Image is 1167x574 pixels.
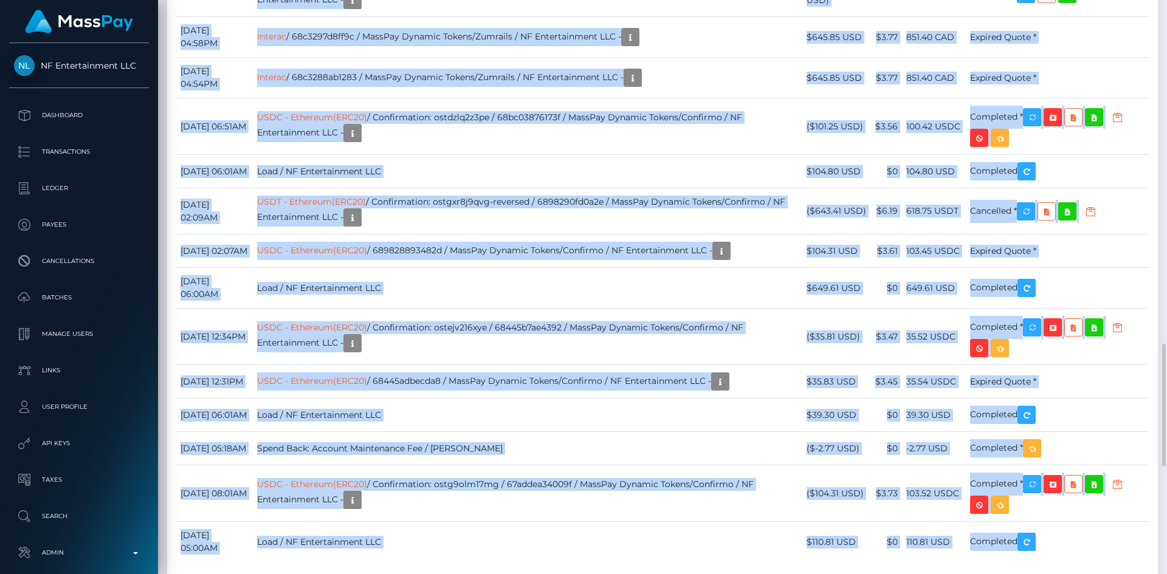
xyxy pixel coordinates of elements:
td: 103.45 USDC [902,234,966,268]
a: Transactions [9,137,149,167]
td: $3.77 [871,58,902,98]
td: $3.47 [871,309,902,365]
p: Dashboard [14,106,144,125]
a: Admin [9,538,149,568]
a: User Profile [9,392,149,422]
a: Interac [257,31,286,42]
td: ($104.31 USD) [802,465,871,522]
td: [DATE] 02:07AM [176,234,253,268]
td: / 68c3297d8ff9c / MassPay Dynamic Tokens/Zumrails / NF Entertainment LLC - [253,17,803,58]
td: Load / NF Entertainment LLC [253,268,803,309]
a: Dashboard [9,100,149,131]
p: API Keys [14,434,144,453]
td: [DATE] 08:01AM [176,465,253,522]
td: Completed * [966,432,1149,465]
td: Expired Quote * [966,365,1149,398]
td: $104.80 USD [802,155,871,188]
td: ($643.41 USD) [802,188,871,234]
td: 103.52 USDC [902,465,966,522]
p: Ledger [14,179,144,197]
a: Interac [257,72,286,83]
td: ($101.25 USD) [802,98,871,155]
td: [DATE] 04:58PM [176,17,253,58]
td: Completed * [966,465,1149,522]
td: [DATE] 12:34PM [176,309,253,365]
td: / Confirmation: ostdzlq2z3pe / 68bc03876173f / MassPay Dynamic Tokens/Confirmo / NF Entertainment... [253,98,803,155]
td: $3.73 [871,465,902,522]
td: Completed [966,155,1149,188]
td: $35.83 USD [802,365,871,398]
td: 618.75 USDT [902,188,966,234]
td: $3.56 [871,98,902,155]
td: Load / NF Entertainment LLC [253,155,803,188]
td: Expired Quote * [966,234,1149,268]
td: 851.40 CAD [902,58,966,98]
td: [DATE] 06:00AM [176,268,253,309]
td: Completed * [966,98,1149,155]
td: $3.45 [871,365,902,398]
a: USDT - Ethereum(ERC20) [257,196,366,207]
td: 39.30 USD [902,398,966,432]
p: Cancellations [14,252,144,270]
td: $104.31 USD [802,234,871,268]
td: Expired Quote * [966,17,1149,58]
td: $3.77 [871,17,902,58]
td: [DATE] 05:18AM [176,432,253,465]
td: / 68c3288ab1283 / MassPay Dynamic Tokens/Zumrails / NF Entertainment LLC - [253,58,803,98]
span: NF Entertainment LLC [9,60,149,71]
td: Load / NF Entertainment LLC [253,522,803,562]
a: Search [9,501,149,531]
td: Spend Back: Account Maintenance Fee / [PERSON_NAME] [253,432,803,465]
td: / 68445adbecda8 / MassPay Dynamic Tokens/Confirmo / NF Entertainment LLC - [253,365,803,398]
img: MassPay Logo [25,10,133,33]
p: Manage Users [14,325,144,343]
td: 100.42 USDC [902,98,966,155]
p: Search [14,507,144,525]
a: USDC - Ethereum(ERC20) [257,245,367,256]
p: Taxes [14,471,144,489]
td: $39.30 USD [802,398,871,432]
p: Links [14,361,144,380]
td: $0 [871,155,902,188]
a: Manage Users [9,319,149,349]
td: $645.85 USD [802,58,871,98]
td: [DATE] 06:01AM [176,155,253,188]
a: USDC - Ethereum(ERC20) [257,112,367,123]
td: 649.61 USD [902,268,966,309]
td: [DATE] 04:54PM [176,58,253,98]
td: / 689828893482d / MassPay Dynamic Tokens/Confirmo / NF Entertainment LLC - [253,234,803,268]
td: $645.85 USD [802,17,871,58]
td: / Confirmation: ostg9olm17mg / 67addea34009f / MassPay Dynamic Tokens/Confirmo / NF Entertainment... [253,465,803,522]
p: Payees [14,216,144,234]
td: [DATE] 02:09AM [176,188,253,234]
td: Completed [966,398,1149,432]
a: Batches [9,282,149,313]
td: $0 [871,522,902,562]
td: [DATE] 06:01AM [176,398,253,432]
td: Completed [966,522,1149,562]
td: / Confirmation: ostgxr8j9qvg-reversed / 6898290fd0a2e / MassPay Dynamic Tokens/Confirmo / NF Ente... [253,188,803,234]
a: API Keys [9,428,149,459]
td: $0 [871,398,902,432]
td: Cancelled * [966,188,1149,234]
td: $110.81 USD [802,522,871,562]
p: User Profile [14,398,144,416]
td: -2.77 USD [902,432,966,465]
td: [DATE] 05:00AM [176,522,253,562]
td: $0 [871,432,902,465]
td: Load / NF Entertainment LLC [253,398,803,432]
td: 104.80 USD [902,155,966,188]
a: Ledger [9,173,149,203]
td: / Confirmation: ostejv216xye / 68445b7ae4392 / MassPay Dynamic Tokens/Confirmo / NF Entertainment... [253,309,803,365]
td: ($35.81 USD) [802,309,871,365]
td: Expired Quote * [966,58,1149,98]
td: 851.40 CAD [902,17,966,58]
td: Completed * [966,309,1149,365]
a: USDC - Ethereum(ERC20) [257,375,367,386]
a: Links [9,355,149,386]
td: ($-2.77 USD) [802,432,871,465]
td: $6.19 [871,188,902,234]
p: Transactions [14,143,144,161]
a: Payees [9,210,149,240]
img: NF Entertainment LLC [14,55,35,76]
